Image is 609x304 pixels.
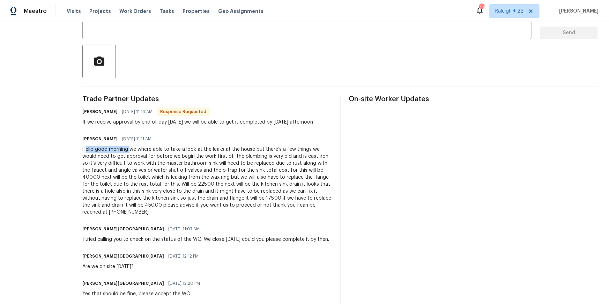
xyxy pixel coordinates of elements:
[82,108,118,115] h6: [PERSON_NAME]
[24,8,47,15] span: Maestro
[183,8,210,15] span: Properties
[495,8,523,15] span: Raleigh + 22
[82,236,329,243] div: I tried calling you to check on the status of the WO. We close [DATE] could you please complete i...
[122,135,151,142] span: [DATE] 11:11 AM
[122,108,153,115] span: [DATE] 11:14 AM
[157,108,209,115] span: Response Requested
[168,280,200,287] span: [DATE] 12:20 PM
[82,96,332,103] span: Trade Partner Updates
[82,253,164,260] h6: [PERSON_NAME][GEOGRAPHIC_DATA]
[82,280,164,287] h6: [PERSON_NAME][GEOGRAPHIC_DATA]
[479,4,484,11] div: 470
[82,135,118,142] h6: [PERSON_NAME]
[82,119,313,126] div: If we receive approval by end of day [DATE] we will be able to get it completed by [DATE] afternoon
[159,9,174,14] span: Tasks
[556,8,599,15] span: [PERSON_NAME]
[82,263,203,270] div: Are we on site [DATE]?
[82,290,204,297] div: Yes that should be fine, please accept the WO.
[349,96,598,103] span: On-site Worker Updates
[218,8,263,15] span: Geo Assignments
[82,146,332,216] div: Hello good morning we where able to take a look at the leaks at the house but there’s a few thing...
[89,8,111,15] span: Projects
[67,8,81,15] span: Visits
[82,225,164,232] h6: [PERSON_NAME][GEOGRAPHIC_DATA]
[168,225,200,232] span: [DATE] 11:07 AM
[168,253,199,260] span: [DATE] 12:12 PM
[119,8,151,15] span: Work Orders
